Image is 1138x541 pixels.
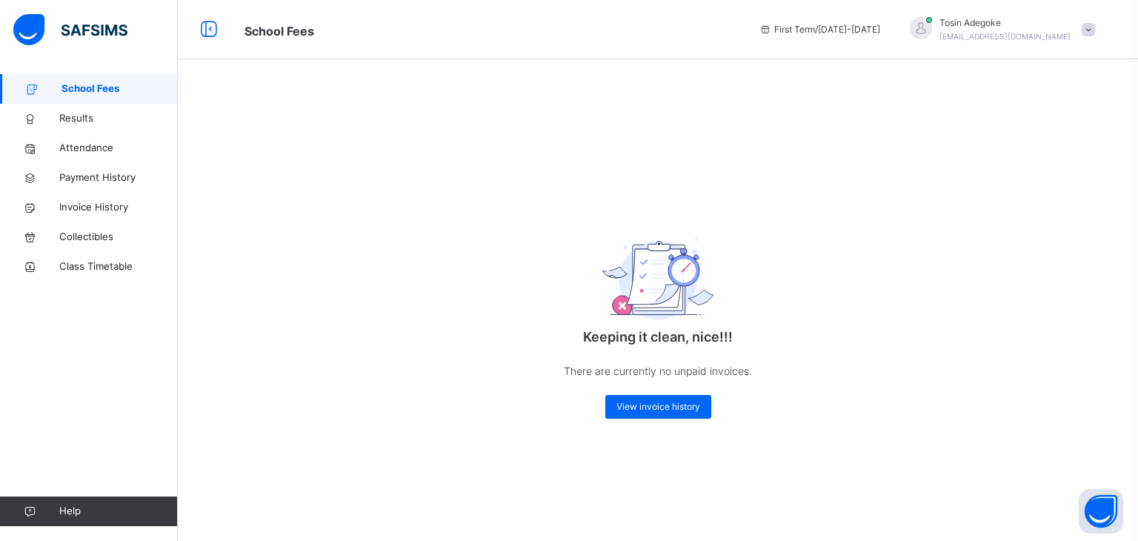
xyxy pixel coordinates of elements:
[59,170,178,185] span: Payment History
[895,16,1102,43] div: Tosin Adegoke
[1079,489,1123,534] button: Open asap
[939,32,1071,41] span: [EMAIL_ADDRESS][DOMAIN_NAME]
[59,141,178,156] span: Attendance
[939,16,1071,30] span: Tosin Adegoke
[616,400,700,414] span: View invoice history
[59,504,177,519] span: Help
[59,200,178,215] span: Invoice History
[759,23,880,36] span: session/term information
[59,111,178,126] span: Results
[61,82,178,96] span: School Fees
[244,24,314,39] span: School Fees
[59,259,178,274] span: Class Timetable
[59,230,178,245] span: Collectibles
[510,327,806,347] p: Keeping it clean, nice!!!
[510,362,806,380] p: There are currently no unpaid invoices.
[13,14,127,45] img: safsims
[510,198,806,434] div: Keeping it clean, nice!!!
[602,239,713,319] img: empty_exam.25ac31c7e64bfa8fcc0a6b068b22d071.svg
